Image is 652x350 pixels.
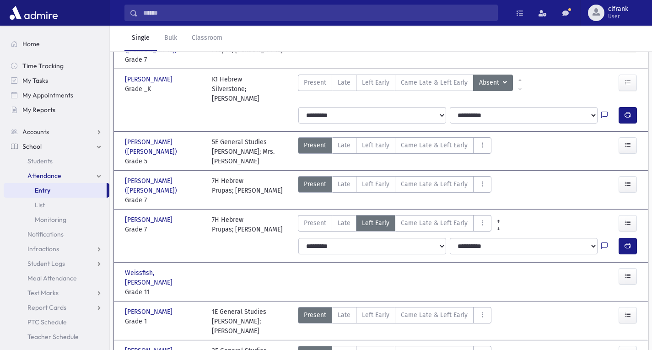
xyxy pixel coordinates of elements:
[27,318,67,326] span: PTC Schedule
[4,102,109,117] a: My Reports
[22,142,42,151] span: School
[212,307,290,336] div: 1E General Studies [PERSON_NAME]; [PERSON_NAME]
[4,242,109,256] a: Infractions
[22,76,48,85] span: My Tasks
[125,137,203,156] span: [PERSON_NAME] ([PERSON_NAME])
[298,215,491,234] div: AttTypes
[4,329,109,344] a: Teacher Schedule
[304,310,326,320] span: Present
[125,287,203,297] span: Grade 11
[4,300,109,315] a: Report Cards
[4,212,109,227] a: Monitoring
[4,124,109,139] a: Accounts
[4,73,109,88] a: My Tasks
[4,88,109,102] a: My Appointments
[27,259,65,268] span: Student Logs
[157,26,184,51] a: Bulk
[4,37,109,51] a: Home
[4,256,109,271] a: Student Logs
[27,303,66,312] span: Report Cards
[27,333,79,341] span: Teacher Schedule
[338,179,350,189] span: Late
[125,307,174,317] span: [PERSON_NAME]
[401,78,468,87] span: Came Late & Left Early
[338,310,350,320] span: Late
[124,26,157,51] a: Single
[22,91,73,99] span: My Appointments
[35,215,66,224] span: Monitoring
[125,176,203,195] span: [PERSON_NAME] ([PERSON_NAME])
[401,140,468,150] span: Came Late & Left Early
[362,218,389,228] span: Left Early
[27,289,59,297] span: Test Marks
[401,310,468,320] span: Came Late & Left Early
[27,157,53,165] span: Students
[125,84,203,94] span: Grade _K
[338,218,350,228] span: Late
[35,186,50,194] span: Entry
[27,274,77,282] span: Meal Attendance
[22,40,40,48] span: Home
[7,4,60,22] img: AdmirePro
[362,140,389,150] span: Left Early
[184,26,230,51] a: Classroom
[304,218,326,228] span: Present
[27,230,64,238] span: Notifications
[125,268,203,287] span: Weissfish, [PERSON_NAME]
[4,315,109,329] a: PTC Schedule
[304,179,326,189] span: Present
[22,62,64,70] span: Time Tracking
[27,245,59,253] span: Infractions
[401,179,468,189] span: Came Late & Left Early
[4,154,109,168] a: Students
[35,201,45,209] span: List
[338,78,350,87] span: Late
[362,179,389,189] span: Left Early
[4,59,109,73] a: Time Tracking
[304,140,326,150] span: Present
[125,55,203,65] span: Grade 7
[138,5,497,21] input: Search
[4,227,109,242] a: Notifications
[473,75,513,91] button: Absent
[125,75,174,84] span: [PERSON_NAME]
[401,218,468,228] span: Came Late & Left Early
[298,176,491,205] div: AttTypes
[479,78,501,88] span: Absent
[4,285,109,300] a: Test Marks
[4,183,107,198] a: Entry
[4,168,109,183] a: Attendance
[362,78,389,87] span: Left Early
[125,195,203,205] span: Grade 7
[298,75,513,103] div: AttTypes
[125,317,203,326] span: Grade 1
[125,225,203,234] span: Grade 7
[212,137,290,166] div: 5E General Studies [PERSON_NAME]; Mrs. [PERSON_NAME]
[4,271,109,285] a: Meal Attendance
[212,75,290,103] div: K1 Hebrew Silverstone; [PERSON_NAME]
[608,13,628,20] span: User
[298,137,491,166] div: AttTypes
[125,215,174,225] span: [PERSON_NAME]
[4,139,109,154] a: School
[4,198,109,212] a: List
[212,176,283,205] div: 7H Hebrew Prupas; [PERSON_NAME]
[362,310,389,320] span: Left Early
[212,215,283,234] div: 7H Hebrew Prupas; [PERSON_NAME]
[22,106,55,114] span: My Reports
[22,128,49,136] span: Accounts
[298,307,491,336] div: AttTypes
[304,78,326,87] span: Present
[125,156,203,166] span: Grade 5
[27,172,61,180] span: Attendance
[608,5,628,13] span: clfrank
[338,140,350,150] span: Late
